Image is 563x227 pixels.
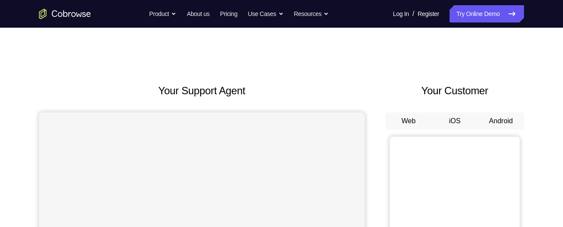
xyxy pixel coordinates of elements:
a: Go to the home page [39,9,91,19]
a: Log In [393,5,409,22]
button: Android [478,112,524,130]
h2: Your Customer [385,83,524,99]
button: iOS [432,112,478,130]
button: Resources [294,5,329,22]
button: Product [149,5,177,22]
h2: Your Support Agent [39,83,365,99]
a: Try Online Demo [450,5,524,22]
a: About us [187,5,209,22]
a: Register [418,5,439,22]
button: Web [385,112,432,130]
a: Pricing [220,5,237,22]
button: Use Cases [248,5,283,22]
span: / [412,9,414,19]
